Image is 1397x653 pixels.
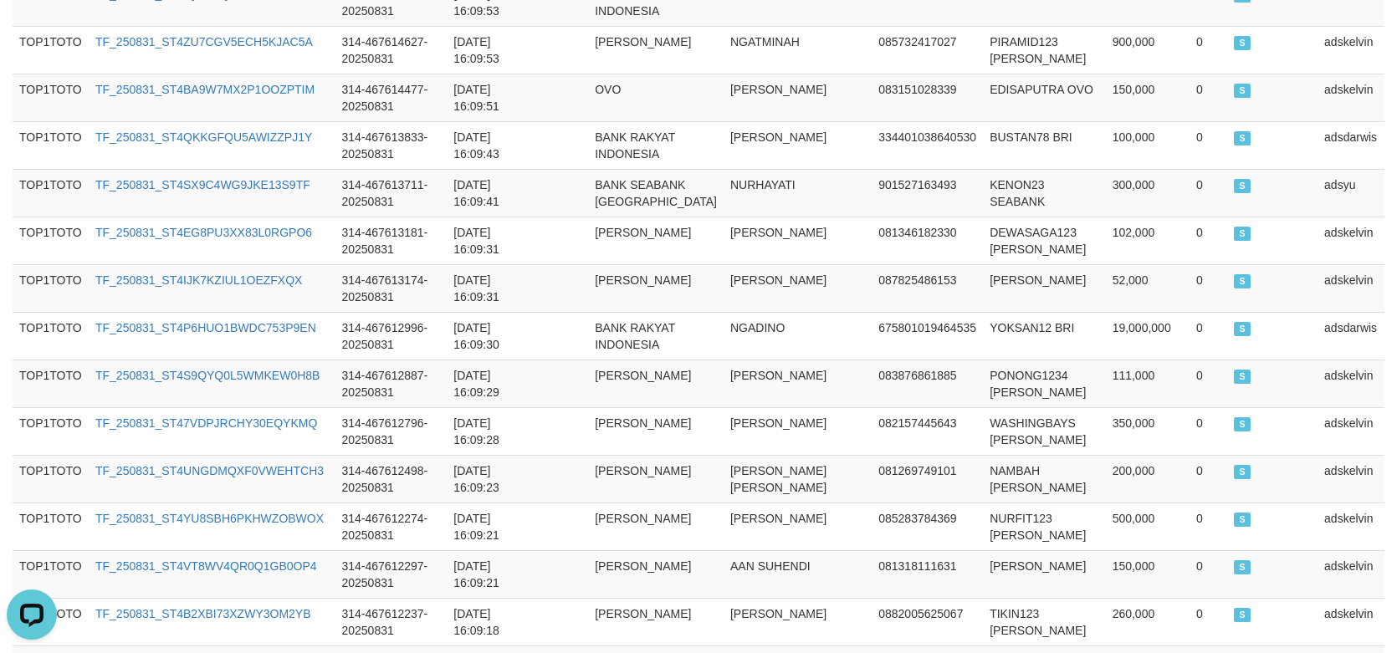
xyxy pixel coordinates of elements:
[1318,217,1384,264] td: adskelvin
[983,598,1105,645] td: TIKIN123 [PERSON_NAME]
[1106,26,1190,74] td: 900,000
[335,312,447,360] td: 314-467612996-20250831
[1234,370,1251,384] span: SUCCESS
[983,74,1105,121] td: EDISAPUTRA OVO
[447,360,542,407] td: [DATE] 16:09:29
[1190,598,1227,645] td: 0
[1234,274,1251,288] span: SUCCESS
[95,130,312,144] a: TF_250831_ST4QKKGFQU5AWIZZPJ1Y
[1234,513,1251,527] span: SUCCESS
[13,550,89,598] td: TOP1TOTO
[724,360,872,407] td: [PERSON_NAME]
[872,598,983,645] td: 0882005625067
[724,74,872,121] td: [PERSON_NAME]
[1234,131,1251,145] span: SUCCESS
[13,74,89,121] td: TOP1TOTO
[588,598,724,645] td: [PERSON_NAME]
[13,217,89,264] td: TOP1TOTO
[335,550,447,598] td: 314-467612297-20250831
[1190,264,1227,312] td: 0
[1318,407,1384,455] td: adskelvin
[1234,417,1251,431] span: SUCCESS
[1190,503,1227,550] td: 0
[588,217,724,264] td: [PERSON_NAME]
[1106,503,1190,550] td: 500,000
[1190,407,1227,455] td: 0
[95,607,311,620] a: TF_250831_ST4B2XBI73XZWY3OM2YB
[588,121,724,169] td: BANK RAKYAT INDONESIA
[1190,74,1227,121] td: 0
[872,407,983,455] td: 082157445643
[872,121,983,169] td: 334401038640530
[95,464,324,477] a: TF_250831_ST4UNGDMQXF0VWEHTCH3
[447,503,542,550] td: [DATE] 16:09:21
[1318,264,1384,312] td: adskelvin
[983,312,1105,360] td: YOKSAN12 BRI
[588,503,724,550] td: [PERSON_NAME]
[1234,36,1251,50] span: SUCCESS
[724,407,872,455] td: [PERSON_NAME]
[13,26,89,74] td: TOP1TOTO
[872,74,983,121] td: 083151028339
[724,121,872,169] td: [PERSON_NAME]
[447,312,542,360] td: [DATE] 16:09:30
[1190,121,1227,169] td: 0
[95,416,317,430] a: TF_250831_ST47VDPJRCHY30EQYKMQ
[447,26,542,74] td: [DATE] 16:09:53
[447,74,542,121] td: [DATE] 16:09:51
[7,7,57,57] button: Open LiveChat chat widget
[1106,550,1190,598] td: 150,000
[1318,312,1384,360] td: adsdarwis
[872,455,983,503] td: 081269749101
[588,550,724,598] td: [PERSON_NAME]
[1106,169,1190,217] td: 300,000
[1190,169,1227,217] td: 0
[1106,455,1190,503] td: 200,000
[1190,26,1227,74] td: 0
[95,83,315,96] a: TF_250831_ST4BA9W7MX2P1OOZPTIM
[983,550,1105,598] td: [PERSON_NAME]
[872,217,983,264] td: 081346182330
[724,264,872,312] td: [PERSON_NAME]
[1234,560,1251,574] span: SUCCESS
[983,407,1105,455] td: WASHINGBAYS [PERSON_NAME]
[588,360,724,407] td: [PERSON_NAME]
[447,407,542,455] td: [DATE] 16:09:28
[335,598,447,645] td: 314-467612237-20250831
[13,360,89,407] td: TOP1TOTO
[983,360,1105,407] td: PONONG1234 [PERSON_NAME]
[447,217,542,264] td: [DATE] 16:09:31
[13,169,89,217] td: TOP1TOTO
[95,35,313,48] a: TF_250831_ST4ZU7CGV5ECH5KJAC5A
[1318,74,1384,121] td: adskelvin
[1106,217,1190,264] td: 102,000
[1318,503,1384,550] td: adskelvin
[13,455,89,503] td: TOP1TOTO
[983,455,1105,503] td: NAMBAH [PERSON_NAME]
[1106,264,1190,312] td: 52,000
[1106,407,1190,455] td: 350,000
[1318,598,1384,645] td: adskelvin
[872,312,983,360] td: 675801019464535
[872,169,983,217] td: 901527163493
[335,407,447,455] td: 314-467612796-20250831
[724,217,872,264] td: [PERSON_NAME]
[335,217,447,264] td: 314-467613181-20250831
[447,455,542,503] td: [DATE] 16:09:23
[447,169,542,217] td: [DATE] 16:09:41
[1234,608,1251,622] span: SUCCESS
[1106,74,1190,121] td: 150,000
[872,503,983,550] td: 085283784369
[872,264,983,312] td: 087825486153
[724,550,872,598] td: AAN SUHENDI
[872,550,983,598] td: 081318111631
[13,407,89,455] td: TOP1TOTO
[724,503,872,550] td: [PERSON_NAME]
[588,455,724,503] td: [PERSON_NAME]
[1106,121,1190,169] td: 100,000
[13,312,89,360] td: TOP1TOTO
[983,217,1105,264] td: DEWASAGA123 [PERSON_NAME]
[983,26,1105,74] td: PIRAMID123 [PERSON_NAME]
[588,407,724,455] td: [PERSON_NAME]
[447,550,542,598] td: [DATE] 16:09:21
